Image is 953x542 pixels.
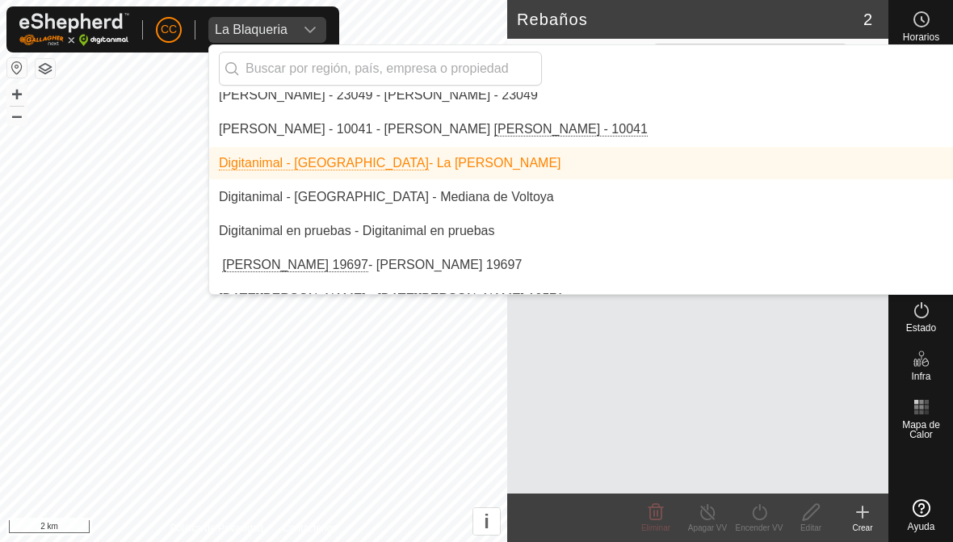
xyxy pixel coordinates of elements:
span: Ayuda [908,522,935,531]
span: i [484,510,489,532]
div: Editar [785,522,837,534]
div: Digitanimal - [GEOGRAPHIC_DATA] - Mediana de Voltoya [219,187,554,207]
span: CC [161,21,177,38]
div: Crear [837,522,888,534]
span: La Blaqueria [208,17,294,43]
span: Estado [906,323,936,333]
button: – [7,106,27,125]
div: - [PERSON_NAME] 19697 [219,255,522,275]
div: La Blaqueria [215,23,288,36]
img: Logo Gallagher [19,13,129,46]
button: Restablecer Mapa [7,58,27,78]
span: Horarios [903,32,939,42]
a: Ayuda [889,493,953,538]
div: [DATE][PERSON_NAME] - [DATE][PERSON_NAME] 19571 [219,289,564,309]
button: + [7,85,27,104]
input: Buscar por región, país, empresa o propiedad [219,52,542,86]
span: 2 [863,7,872,32]
button: i [473,508,500,535]
div: Digitanimal en pruebas - Digitanimal en pruebas [219,221,495,241]
button: Capas del Mapa [36,59,55,78]
div: - La [PERSON_NAME] [219,153,561,173]
div: [PERSON_NAME] - 23049 - [PERSON_NAME] - 23049 [219,86,538,105]
span: Eliminar [641,523,670,532]
span: Infra [911,372,930,381]
div: Apagar VV [682,522,733,534]
h2: Rebaños [517,10,863,29]
a: Contáctenos [283,521,337,536]
div: Encender VV [733,522,785,534]
div: [PERSON_NAME] - 10041 - [PERSON_NAME] [219,120,648,139]
a: Política de Privacidad [170,521,263,536]
span: Mapa de Calor [893,420,949,439]
div: dropdown trigger [294,17,326,43]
